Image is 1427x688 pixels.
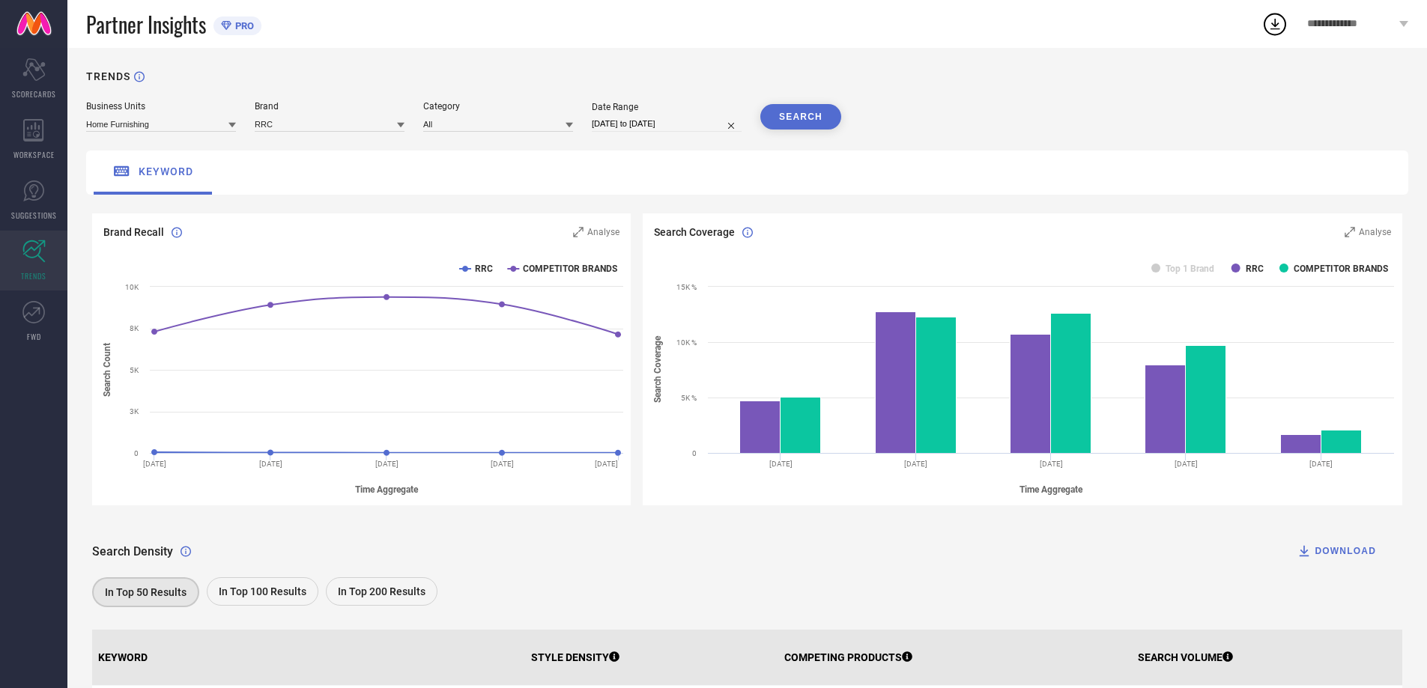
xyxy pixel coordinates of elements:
p: COMPETING PRODUCTS [784,651,912,663]
text: [DATE] [1175,460,1198,468]
h1: TRENDS [86,70,130,82]
text: 0 [134,449,139,457]
span: Analyse [1359,227,1391,237]
span: In Top 100 Results [219,585,306,597]
span: Brand Recall [103,226,164,238]
text: [DATE] [595,460,618,468]
span: PRO [231,20,254,31]
text: [DATE] [375,460,399,468]
text: [DATE] [769,460,793,468]
text: [DATE] [905,460,928,468]
div: Date Range [592,102,742,112]
text: COMPETITOR BRANDS [523,264,617,274]
div: Open download list [1261,10,1288,37]
span: In Top 50 Results [105,586,187,598]
svg: Zoom [573,227,584,237]
text: 8K [130,324,139,332]
span: Analyse [587,227,619,237]
th: KEYWORD [92,630,525,686]
button: DOWNLOAD [1278,536,1395,566]
tspan: Time Aggregate [355,484,419,495]
tspan: Search Coverage [652,336,663,404]
text: 5K [130,366,139,374]
div: Brand [255,101,405,112]
tspan: Search Count [102,343,112,397]
text: 10K [125,283,139,291]
text: Top 1 Brand [1166,264,1214,274]
div: Business Units [86,101,236,112]
text: 0 [692,449,697,457]
span: Partner Insights [86,9,206,40]
button: SEARCH [760,104,841,130]
text: RRC [475,264,493,274]
input: Select date range [592,116,742,132]
text: COMPETITOR BRANDS [1294,264,1388,274]
svg: Zoom [1345,227,1355,237]
span: TRENDS [21,270,46,281]
div: DOWNLOAD [1297,544,1376,558]
tspan: Time Aggregate [1019,484,1083,495]
span: keyword [139,165,193,177]
text: [DATE] [1310,460,1333,468]
text: 5K % [681,394,697,402]
span: SUGGESTIONS [11,210,57,221]
text: [DATE] [1040,460,1063,468]
p: STYLE DENSITY [531,651,619,663]
text: RRC [1246,264,1264,274]
div: Category [423,101,573,112]
text: 3K [130,407,139,415]
span: SCORECARDS [12,88,56,100]
span: Search Coverage [654,226,735,238]
span: In Top 200 Results [338,585,425,597]
span: FWD [27,331,41,342]
text: [DATE] [491,460,514,468]
span: WORKSPACE [13,149,55,160]
text: [DATE] [259,460,282,468]
text: 15K % [676,283,697,291]
text: 10K % [676,338,697,347]
text: [DATE] [143,460,166,468]
span: Search Density [92,544,173,558]
p: SEARCH VOLUME [1138,651,1233,663]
